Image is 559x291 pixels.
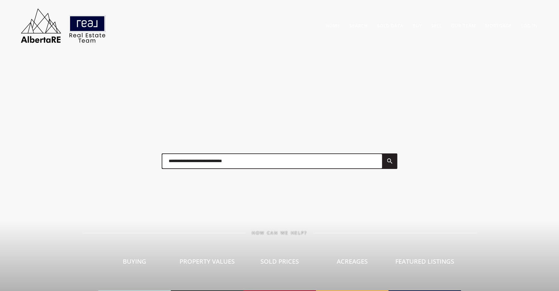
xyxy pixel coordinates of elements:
[485,23,512,29] a: Mortgage
[431,23,442,29] a: Sell
[316,235,388,291] a: Acreages
[337,257,368,266] span: Acreages
[388,235,461,291] a: Featured Listings
[395,257,454,266] span: Featured Listings
[349,23,368,29] a: Search
[98,235,171,291] a: Buying
[521,23,538,29] a: Log In
[413,23,422,29] a: Buy
[17,6,110,45] img: AlbertaRE Real Estate Team | Real Broker
[326,23,340,29] a: Home
[180,257,235,266] span: Property Values
[377,23,403,29] a: Sold Data
[123,257,146,266] span: Buying
[260,257,299,266] span: Sold Prices
[243,235,316,291] a: Sold Prices
[171,235,243,291] a: Property Values
[451,23,476,29] a: Our Team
